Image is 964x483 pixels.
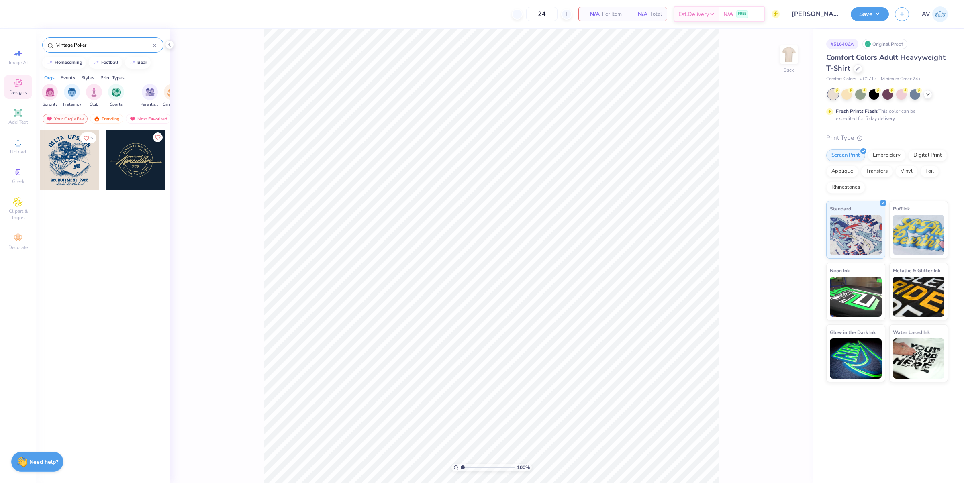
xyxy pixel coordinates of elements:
span: Puff Ink [893,204,910,213]
span: Parent's Weekend [141,102,159,108]
div: Embroidery [868,149,906,161]
input: – – [526,7,558,21]
button: Like [80,132,96,143]
span: 100 % [517,464,530,471]
span: Metallic & Glitter Ink [893,266,940,275]
img: Sorority Image [45,88,55,97]
img: trend_line.gif [129,60,136,65]
span: Designs [9,89,27,96]
div: filter for Club [86,84,102,108]
div: Print Type [826,133,948,143]
img: trending.gif [94,116,100,122]
span: Minimum Order: 24 + [881,76,921,83]
div: Foil [920,165,939,177]
div: Most Favorited [126,114,171,124]
span: Water based Ink [893,328,930,336]
img: Standard [830,215,882,255]
img: Water based Ink [893,338,945,379]
button: bear [125,57,151,69]
div: Back [784,67,794,74]
input: Untitled Design [786,6,845,22]
div: homecoming [55,60,82,65]
img: Metallic & Glitter Ink [893,277,945,317]
img: Game Day Image [167,88,177,97]
div: Transfers [861,165,893,177]
div: filter for Fraternity [63,84,81,108]
div: filter for Sports [108,84,124,108]
div: Original Proof [862,39,907,49]
button: filter button [63,84,81,108]
div: Print Types [100,74,125,82]
button: Like [153,132,163,142]
span: Glow in the Dark Ink [830,328,876,336]
button: filter button [108,84,124,108]
span: Clipart & logos [4,208,32,221]
span: FREE [738,11,746,17]
button: filter button [163,84,181,108]
button: Save [851,7,889,21]
span: Comfort Colors [826,76,856,83]
img: most_fav.gif [46,116,53,122]
div: Styles [81,74,94,82]
strong: Need help? [29,458,58,466]
strong: Fresh Prints Flash: [836,108,878,114]
div: Vinyl [895,165,918,177]
div: Orgs [44,74,55,82]
span: Est. Delivery [678,10,709,18]
div: filter for Sorority [42,84,58,108]
div: filter for Parent's Weekend [141,84,159,108]
img: trend_line.gif [47,60,53,65]
span: 5 [90,136,93,140]
img: trend_line.gif [93,60,100,65]
span: Decorate [8,244,28,251]
span: N/A [723,10,733,18]
span: Club [90,102,98,108]
span: AV [922,10,930,19]
span: Comfort Colors Adult Heavyweight T-Shirt [826,53,946,73]
span: Upload [10,149,26,155]
img: Back [781,47,797,63]
img: most_fav.gif [129,116,136,122]
img: Neon Ink [830,277,882,317]
div: Applique [826,165,858,177]
button: homecoming [42,57,86,69]
div: football [101,60,118,65]
button: filter button [141,84,159,108]
div: Events [61,74,75,82]
span: Game Day [163,102,181,108]
div: Digital Print [908,149,947,161]
img: Parent's Weekend Image [145,88,155,97]
div: # 516406A [826,39,858,49]
div: Rhinestones [826,181,865,194]
img: Glow in the Dark Ink [830,338,882,379]
span: Fraternity [63,102,81,108]
span: Greek [12,178,25,185]
img: Aargy Velasco [932,6,948,22]
img: Fraternity Image [67,88,76,97]
button: filter button [86,84,102,108]
img: Puff Ink [893,215,945,255]
span: N/A [631,10,647,18]
img: Club Image [90,88,98,97]
span: Sports [110,102,123,108]
span: Total [650,10,662,18]
span: Sorority [43,102,57,108]
button: football [89,57,122,69]
span: Image AI [9,59,28,66]
span: Add Text [8,119,28,125]
span: Neon Ink [830,266,850,275]
img: Sports Image [112,88,121,97]
a: AV [922,6,948,22]
span: Per Item [602,10,622,18]
div: bear [137,60,147,65]
span: # C1717 [860,76,877,83]
span: N/A [584,10,600,18]
button: filter button [42,84,58,108]
div: Screen Print [826,149,865,161]
div: Trending [90,114,123,124]
div: This color can be expedited for 5 day delivery. [836,108,935,122]
input: Try "Alpha" [55,41,153,49]
span: Standard [830,204,851,213]
div: Your Org's Fav [43,114,88,124]
div: filter for Game Day [163,84,181,108]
